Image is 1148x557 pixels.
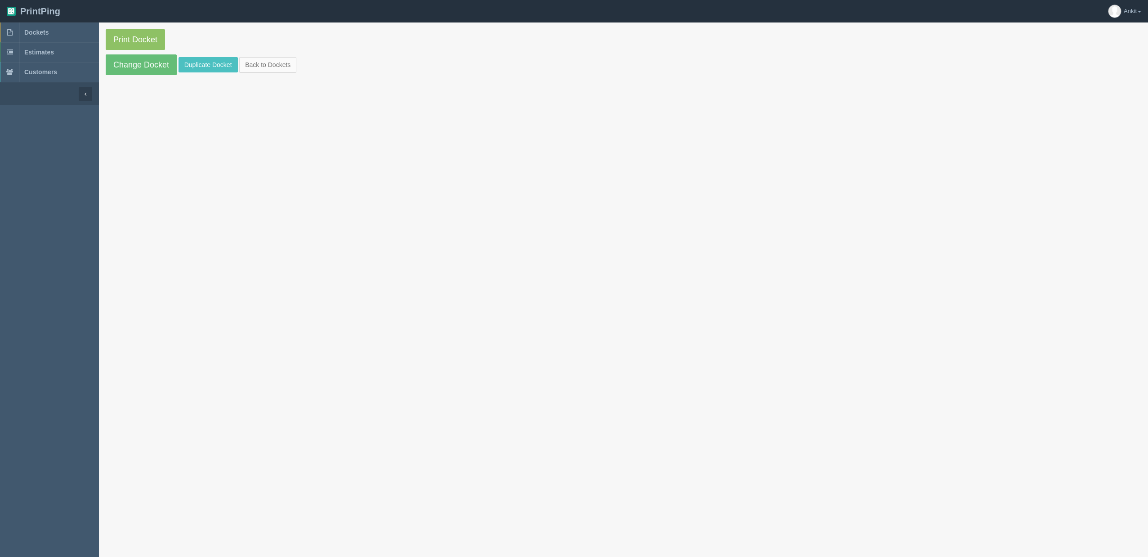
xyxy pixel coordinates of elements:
img: logo-3e63b451c926e2ac314895c53de4908e5d424f24456219fb08d385ab2e579770.png [7,7,16,16]
a: Back to Dockets [239,57,296,72]
span: Dockets [24,29,49,36]
a: Change Docket [106,54,177,75]
span: Estimates [24,49,54,56]
span: Customers [24,68,57,76]
a: Duplicate Docket [179,57,238,72]
a: Print Docket [106,29,165,50]
img: avatar_default-7531ab5dedf162e01f1e0bb0964e6a185e93c5c22dfe317fb01d7f8cd2b1632c.jpg [1108,5,1121,18]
